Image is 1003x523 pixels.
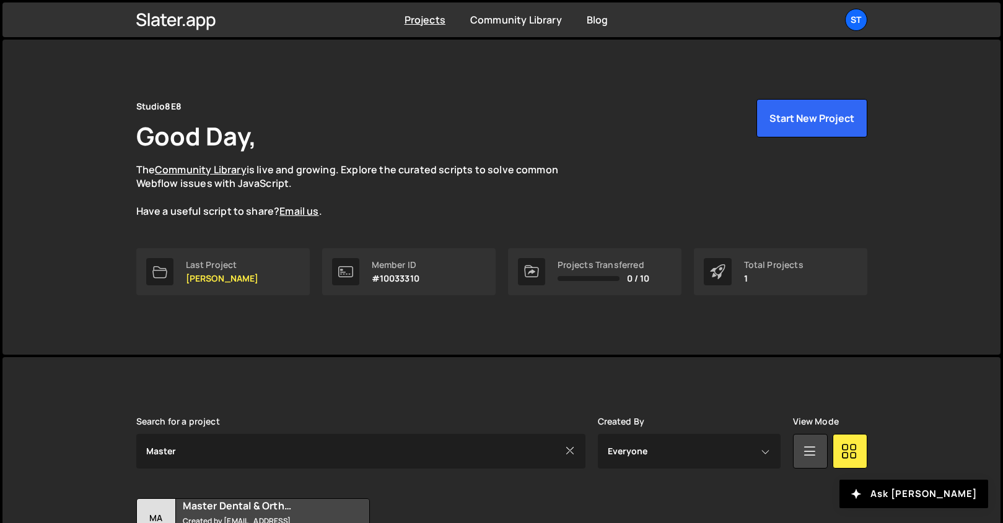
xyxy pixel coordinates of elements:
label: Search for a project [136,417,220,426]
a: Community Library [155,163,247,176]
a: Community Library [470,13,562,27]
div: Member ID [372,260,419,270]
button: Ask [PERSON_NAME] [839,480,988,508]
span: 0 / 10 [627,274,650,283]
div: Last Project [186,260,259,270]
button: Start New Project [756,99,867,137]
h1: Good Day, [136,119,256,153]
div: Studio8E8 [136,99,182,114]
div: Total Projects [744,260,804,270]
div: Projects Transferred [558,260,650,270]
label: View Mode [793,417,839,426]
a: Blog [587,13,608,27]
a: St [845,9,867,31]
p: [PERSON_NAME] [186,274,259,283]
label: Created By [598,417,645,426]
a: Email us [279,204,318,218]
p: The is live and growing. Explore the curated scripts to solve common Webflow issues with JavaScri... [136,163,582,218]
a: Last Project [PERSON_NAME] [136,248,310,295]
p: 1 [744,274,804,283]
input: Type your project... [136,434,585,469]
p: #10033310 [372,274,419,283]
h2: Master Dental & Orthodontics [183,499,332,512]
a: Projects [405,13,445,27]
